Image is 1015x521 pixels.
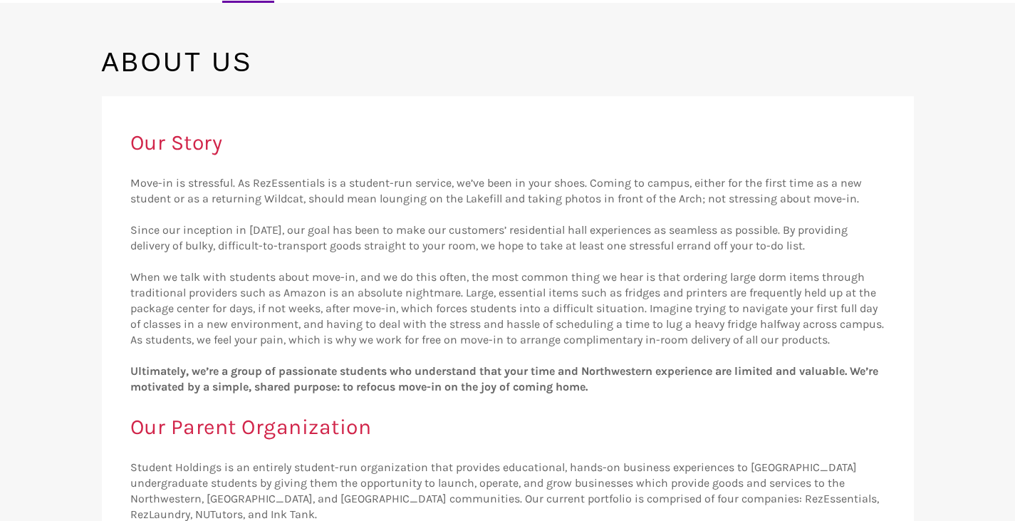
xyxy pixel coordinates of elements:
[130,175,885,395] p: Move-in is stressful. As RezEssentials is a student-run service, we’ve been in your shoes. Coming...
[130,364,878,393] strong: Ultimately, we’re a group of passionate students who understand that your time and Northwestern e...
[102,45,914,81] h1: About us
[130,128,885,158] h2: Our Story
[130,413,885,442] h2: Our Parent Organization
